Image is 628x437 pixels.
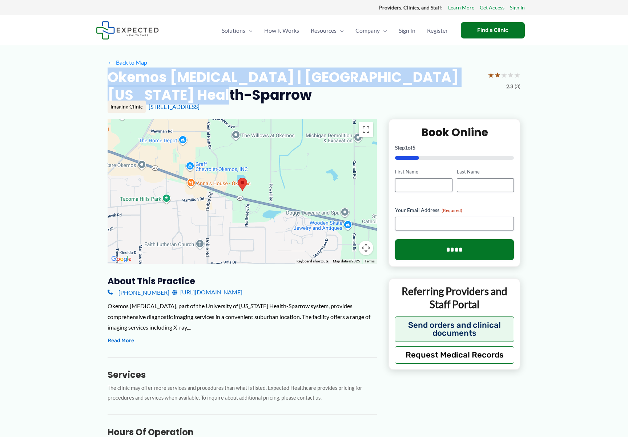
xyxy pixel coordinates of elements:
[461,22,525,38] a: Find a Clinic
[297,259,329,264] button: Keyboard shortcuts
[507,68,514,82] span: ★
[442,208,462,213] span: (Required)
[264,18,299,43] span: How It Works
[108,336,134,345] button: Read More
[108,275,377,287] h3: About this practice
[395,207,514,214] label: Your Email Address
[108,57,147,68] a: ←Back to Map
[427,18,448,43] span: Register
[108,59,114,66] span: ←
[222,18,245,43] span: Solutions
[395,285,514,311] p: Referring Providers and Staff Portal
[395,145,514,150] p: Step of
[510,3,525,12] a: Sign In
[412,144,415,151] span: 5
[448,3,474,12] a: Learn More
[514,68,520,82] span: ★
[108,68,482,104] h2: Okemos [MEDICAL_DATA] | [GEOGRAPHIC_DATA][US_STATE] Health-Sparrow
[305,18,350,43] a: ResourcesMenu Toggle
[108,101,146,113] div: Imaging Clinic
[405,144,408,151] span: 1
[359,122,373,137] button: Toggle fullscreen view
[333,259,360,263] span: Map data ©2025
[216,18,258,43] a: SolutionsMenu Toggle
[395,125,514,139] h2: Book Online
[172,287,242,298] a: [URL][DOMAIN_NAME]
[311,18,337,43] span: Resources
[337,18,344,43] span: Menu Toggle
[457,168,514,175] label: Last Name
[494,68,501,82] span: ★
[380,18,387,43] span: Menu Toggle
[379,4,443,11] strong: Providers, Clinics, and Staff:
[365,259,375,263] a: Terms (opens in new tab)
[506,82,513,91] span: 2.3
[258,18,305,43] a: How It Works
[96,21,159,40] img: Expected Healthcare Logo - side, dark font, small
[108,301,377,333] div: Okemos [MEDICAL_DATA], part of the University of [US_STATE] Health-Sparrow system, provides compr...
[109,254,133,264] img: Google
[515,82,520,91] span: (3)
[216,18,454,43] nav: Primary Site Navigation
[109,254,133,264] a: Open this area in Google Maps (opens a new window)
[395,316,514,342] button: Send orders and clinical documents
[399,18,415,43] span: Sign In
[421,18,454,43] a: Register
[108,369,377,380] h3: Services
[108,287,169,298] a: [PHONE_NUMBER]
[488,68,494,82] span: ★
[480,3,504,12] a: Get Access
[245,18,253,43] span: Menu Toggle
[501,68,507,82] span: ★
[108,383,377,403] p: The clinic may offer more services and procedures than what is listed. Expected Healthcare provid...
[393,18,421,43] a: Sign In
[355,18,380,43] span: Company
[395,168,452,175] label: First Name
[350,18,393,43] a: CompanyMenu Toggle
[359,241,373,255] button: Map camera controls
[395,346,514,364] button: Request Medical Records
[149,103,200,110] a: [STREET_ADDRESS]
